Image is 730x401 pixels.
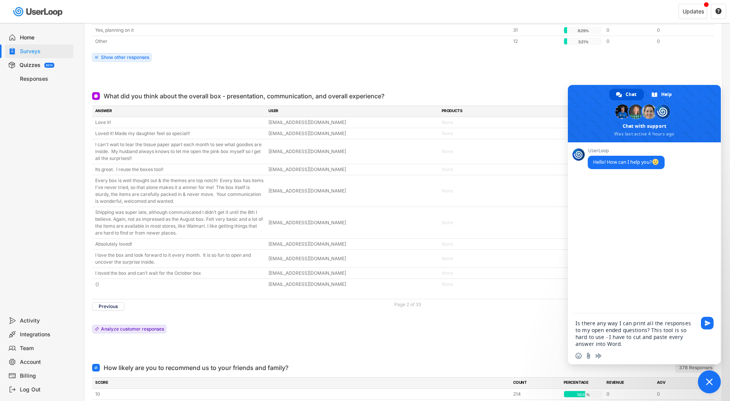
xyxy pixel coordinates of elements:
div: [EMAIL_ADDRESS][DOMAIN_NAME] [268,241,437,248]
div: Its great. I reuse the boxes too!! [95,166,264,173]
div: None [442,166,610,173]
div: Billing [20,372,70,380]
span: Help [661,89,672,100]
div: None [442,119,610,126]
div: SCORE [95,380,509,386]
div: Activity [20,317,70,324]
div: 0 [606,391,652,398]
span: UserLoop [588,148,665,153]
div: Yes, planning on it [95,27,509,34]
span: Hello! How can I help you? [593,159,659,165]
div: 56.61% [566,391,601,398]
div: None [442,219,610,226]
div: I love the box and look forward to it every month. It is so fun to open and uncover the surprise ... [95,252,264,266]
div: None [442,187,610,194]
div: BETA [46,64,53,67]
div: [EMAIL_ADDRESS][DOMAIN_NAME] [268,166,437,173]
div: [EMAIL_ADDRESS][DOMAIN_NAME] [268,119,437,126]
span: Insert an emoji [576,353,582,359]
div: 0 [606,38,652,45]
span: Send [701,317,714,329]
div: PERCENTAGE [564,380,602,386]
div: [EMAIL_ADDRESS][DOMAIN_NAME] [268,219,437,226]
div: 0 [657,27,703,34]
img: Number Score [94,365,98,370]
div: COUNT [513,380,559,386]
span: Chat [626,89,636,100]
div: [EMAIL_ADDRESS][DOMAIN_NAME] [268,255,437,262]
div: None [442,281,610,288]
div: I loved the box and can’t wait for the October box [95,270,264,277]
div: Responses [20,75,70,83]
div: Team [20,345,70,352]
div: Close chat [698,370,721,393]
span: Send a file [585,353,592,359]
img: userloop-logo-01.svg [11,4,65,20]
div: [EMAIL_ADDRESS][DOMAIN_NAME] [268,187,437,194]
div: [EMAIL_ADDRESS][DOMAIN_NAME] [268,270,437,277]
div: 214 [513,391,559,398]
div: None [442,270,610,277]
button: Previous [92,302,124,311]
div: ANSWER [95,108,264,115]
div: Show other responses [101,55,149,60]
div: PRODUCTS [442,108,610,115]
span: Audio message [595,353,602,359]
div: None [442,255,610,262]
div: None [442,148,610,155]
div: 378 Responses [679,365,712,371]
div: Updates [683,9,704,14]
div: USER [268,108,437,115]
div: Log Out [20,386,70,393]
div: None [442,241,610,248]
div: 12 [513,38,559,45]
div: Absolutely loved! [95,241,264,248]
div: 10 [95,391,509,398]
div: 8.29% [566,27,601,34]
div: Home [20,34,70,41]
div: [EMAIL_ADDRESS][DOMAIN_NAME] [268,130,437,137]
div: Loved it! Made my daughter feel so special!! [95,130,264,137]
div: I can't wait to tear the tissue paper apart each month to see what goodies are inside. My husband... [95,141,264,162]
div: 0 [657,391,703,398]
div: 0 [606,27,652,34]
div: Help [645,89,680,100]
div: {} [95,281,264,288]
div: Love it! [95,119,264,126]
div: None [442,130,610,137]
div: REVENUE [606,380,652,386]
div: Analyze customer responses [101,327,164,331]
div: 31 [513,27,559,34]
textarea: Compose your message... [576,320,696,347]
div: How likely are you to recommend us to your friends and family? [104,363,288,372]
div: Shipping was super late, although communicated I didn’t get it until the 8th I believe. Again, no... [95,209,264,236]
div: What did you think about the overall box - presentation, communication, and overall experience? [104,91,384,101]
div: Every box is well thought out & the themes are top notch! Every box has items I've never tried, s... [95,177,264,205]
div: 3.21% [566,38,601,45]
div: Other [95,38,509,45]
div: [EMAIL_ADDRESS][DOMAIN_NAME] [268,281,437,288]
div: 0 [657,38,703,45]
div: Integrations [20,331,70,338]
div: Surveys [20,48,70,55]
div: [EMAIL_ADDRESS][DOMAIN_NAME] [268,148,437,155]
div: Chat [609,89,644,100]
div: Page 2 of 33 [394,302,421,307]
button:  [715,8,722,15]
div: Quizzes [20,62,41,69]
div: Account [20,359,70,366]
img: Open Ended [94,94,98,98]
div: AOV [657,380,703,386]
